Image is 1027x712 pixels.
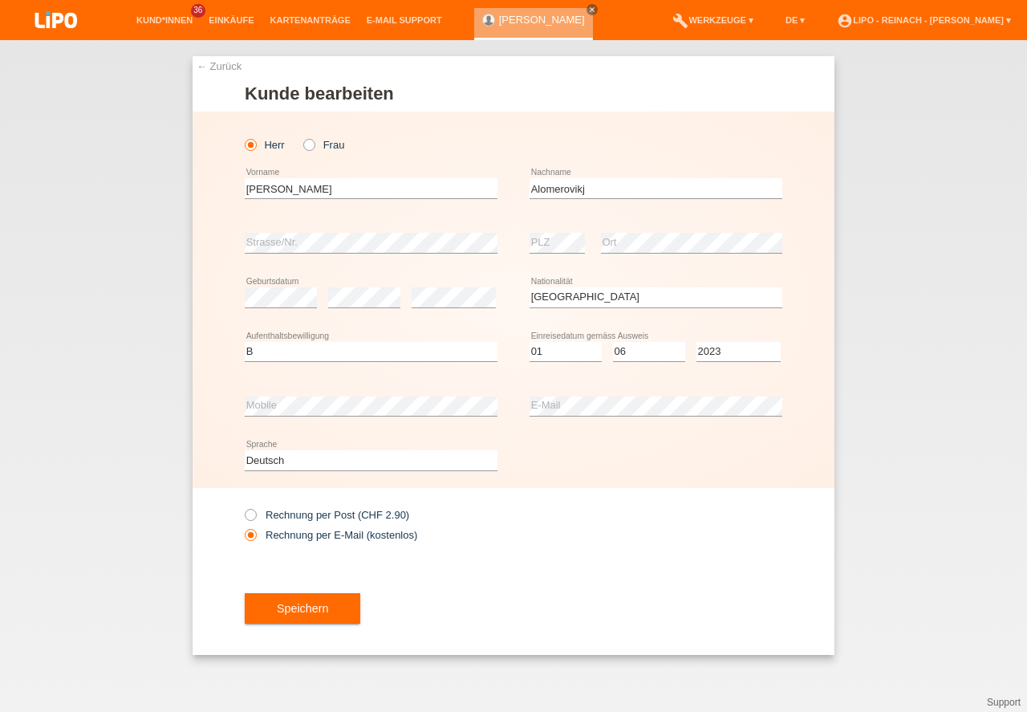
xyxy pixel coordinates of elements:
i: close [588,6,596,14]
a: ← Zurück [197,60,242,72]
input: Rechnung per Post (CHF 2.90) [245,509,255,529]
a: Kund*innen [128,15,201,25]
h1: Kunde bearbeiten [245,83,782,104]
input: Herr [245,139,255,149]
i: account_circle [837,13,853,29]
a: account_circleLIPO - Reinach - [PERSON_NAME] ▾ [829,15,1019,25]
button: Speichern [245,593,360,624]
a: Einkäufe [201,15,262,25]
span: Speichern [277,602,328,615]
a: LIPO pay [16,33,96,45]
a: Support [987,697,1021,708]
a: close [587,4,598,15]
a: buildWerkzeuge ▾ [664,15,761,25]
label: Rechnung per Post (CHF 2.90) [245,509,409,521]
i: build [672,13,688,29]
a: E-Mail Support [359,15,450,25]
a: [PERSON_NAME] [499,14,585,26]
span: 36 [191,4,205,18]
label: Rechnung per E-Mail (kostenlos) [245,529,417,541]
input: Frau [303,139,314,149]
label: Frau [303,139,344,151]
a: Kartenanträge [262,15,359,25]
label: Herr [245,139,285,151]
input: Rechnung per E-Mail (kostenlos) [245,529,255,549]
a: DE ▾ [777,15,813,25]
